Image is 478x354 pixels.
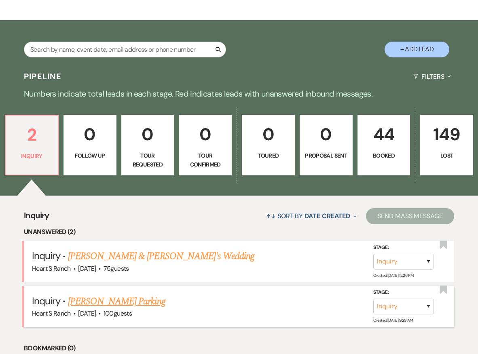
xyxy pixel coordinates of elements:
[32,309,71,318] span: Heart S Ranch
[11,121,53,148] p: 2
[78,309,96,318] span: [DATE]
[78,264,96,273] span: [DATE]
[373,288,434,297] label: Stage:
[385,42,449,57] button: + Add Lead
[127,151,169,169] p: Tour Requested
[69,121,111,148] p: 0
[363,121,405,148] p: 44
[266,212,276,220] span: ↑↓
[184,121,226,148] p: 0
[179,115,232,175] a: 0Tour Confirmed
[24,227,454,237] li: Unanswered (2)
[373,272,413,278] span: Created: [DATE] 12:26 PM
[363,151,405,160] p: Booked
[263,205,360,227] button: Sort By Date Created
[366,208,454,224] button: Send Mass Message
[373,318,413,323] span: Created: [DATE] 9:29 AM
[68,294,165,309] a: [PERSON_NAME] Parking
[24,71,62,82] h3: Pipeline
[300,115,353,175] a: 0Proposal Sent
[305,151,347,160] p: Proposal Sent
[24,343,454,354] li: Bookmarked (0)
[24,42,226,57] input: Search by name, event date, email address or phone number
[104,309,132,318] span: 100 guests
[305,121,347,148] p: 0
[127,121,169,148] p: 0
[121,115,174,175] a: 0Tour Requested
[69,151,111,160] p: Follow Up
[63,115,116,175] a: 0Follow Up
[373,243,434,252] label: Stage:
[32,295,60,307] span: Inquiry
[305,212,350,220] span: Date Created
[32,264,71,273] span: Heart S Ranch
[11,152,53,160] p: Inquiry
[242,115,295,175] a: 0Toured
[68,249,255,263] a: [PERSON_NAME] & [PERSON_NAME]'s Wedding
[184,151,226,169] p: Tour Confirmed
[425,151,468,160] p: Lost
[24,209,49,227] span: Inquiry
[247,121,290,148] p: 0
[425,121,468,148] p: 149
[5,115,59,175] a: 2Inquiry
[247,151,290,160] p: Toured
[32,249,60,262] span: Inquiry
[420,115,473,175] a: 149Lost
[104,264,129,273] span: 75 guests
[410,66,454,87] button: Filters
[357,115,410,175] a: 44Booked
